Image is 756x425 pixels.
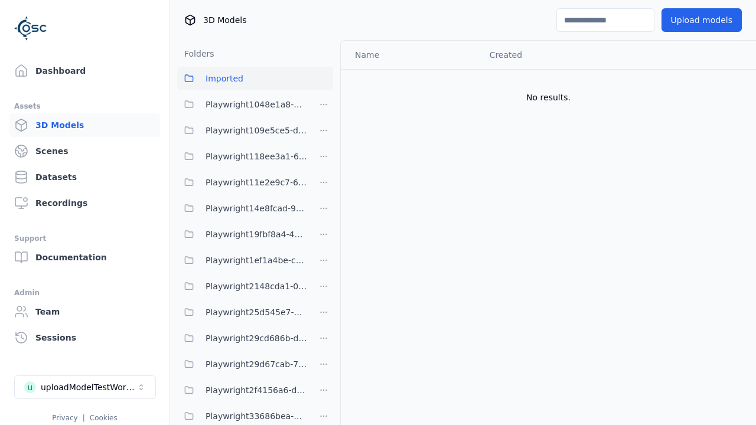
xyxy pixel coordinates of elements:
[177,67,333,90] button: Imported
[177,326,307,350] button: Playwright29cd686b-d0c9-4777-aa54-1065c8c7cee8
[9,191,160,215] a: Recordings
[177,93,307,116] button: Playwright1048e1a8-7157-4402-9d51-a0d67d82f98b
[206,253,307,267] span: Playwright1ef1a4be-ca25-4334-b22c-6d46e5dc87b0
[177,300,307,324] button: Playwright25d545e7-ff08-4d3b-b8cd-ba97913ee80b
[177,48,214,60] h3: Folders
[14,12,47,45] img: Logo
[206,97,307,112] span: Playwright1048e1a8-7157-4402-9d51-a0d67d82f98b
[206,357,307,371] span: Playwright29d67cab-7655-4a15-9701-4b560da7f167
[24,381,36,393] div: u
[206,175,307,189] span: Playwright11e2e9c7-6c23-4ce7-ac48-ea95a4ff6a43
[206,149,307,164] span: Playwright118ee3a1-6e25-456a-9a29-0f34eaed349c
[9,326,160,349] a: Sessions
[177,352,307,376] button: Playwright29d67cab-7655-4a15-9701-4b560da7f167
[177,249,307,272] button: Playwright1ef1a4be-ca25-4334-b22c-6d46e5dc87b0
[14,99,155,113] div: Assets
[480,41,623,69] th: Created
[177,197,307,220] button: Playwright14e8fcad-9ce8-4c9f-9ba9-3f066997ed84
[177,119,307,142] button: Playwright109e5ce5-d2cb-4ab8-a55a-98f36a07a7af
[206,409,307,423] span: Playwright33686bea-41a4-43c8-b27a-b40c54b773e3
[206,201,307,215] span: Playwright14e8fcad-9ce8-4c9f-9ba9-3f066997ed84
[177,378,307,402] button: Playwright2f4156a6-d13a-4a07-9939-3b63c43a9416
[14,286,155,300] div: Admin
[206,227,307,241] span: Playwright19fbf8a4-490f-4493-a67b-72679a62db0e
[177,145,307,168] button: Playwright118ee3a1-6e25-456a-9a29-0f34eaed349c
[52,414,77,422] a: Privacy
[9,165,160,189] a: Datasets
[90,414,118,422] a: Cookies
[206,71,243,86] span: Imported
[203,14,246,26] span: 3D Models
[14,231,155,246] div: Support
[206,305,307,319] span: Playwright25d545e7-ff08-4d3b-b8cd-ba97913ee80b
[341,41,480,69] th: Name
[177,274,307,298] button: Playwright2148cda1-0135-4eee-9a3e-ba7e638b60a6
[9,300,160,323] a: Team
[206,123,307,138] span: Playwright109e5ce5-d2cb-4ab8-a55a-98f36a07a7af
[9,113,160,137] a: 3D Models
[206,383,307,397] span: Playwright2f4156a6-d13a-4a07-9939-3b63c43a9416
[341,69,756,126] td: No results.
[206,331,307,345] span: Playwright29cd686b-d0c9-4777-aa54-1065c8c7cee8
[9,246,160,269] a: Documentation
[14,375,156,399] button: Select a workspace
[177,171,307,194] button: Playwright11e2e9c7-6c23-4ce7-ac48-ea95a4ff6a43
[206,279,307,293] span: Playwright2148cda1-0135-4eee-9a3e-ba7e638b60a6
[41,381,136,393] div: uploadModelTestWorkspace
[9,59,160,83] a: Dashboard
[177,223,307,246] button: Playwright19fbf8a4-490f-4493-a67b-72679a62db0e
[661,8,742,32] button: Upload models
[9,139,160,163] a: Scenes
[83,414,85,422] span: |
